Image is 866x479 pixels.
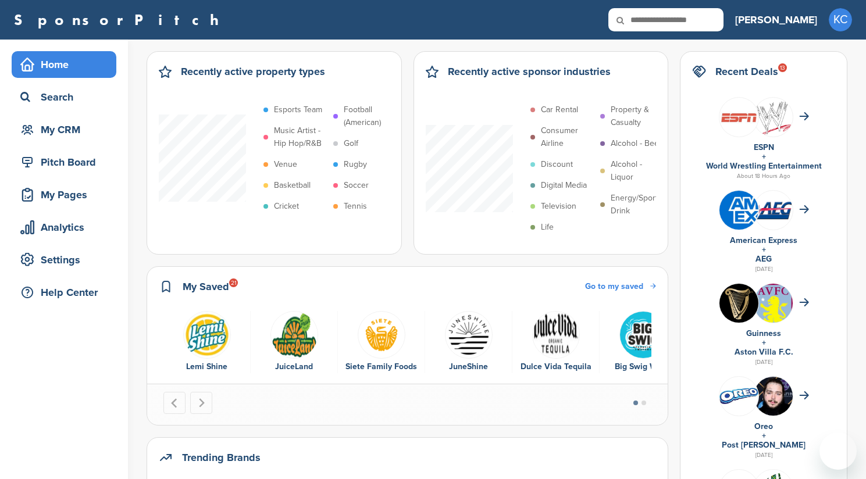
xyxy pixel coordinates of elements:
div: 13 [778,63,787,72]
div: Analytics [17,217,116,238]
iframe: Button to launch messaging window [819,432,857,470]
a: Dulce vida logo Dulce Vida Tequila [518,311,593,374]
p: Cricket [274,200,299,213]
div: Lemi Shine [169,360,244,373]
div: Settings [17,249,116,270]
div: 21 [229,278,238,287]
a: Lemi shine logo 2 color 200x200 Lemi Shine [169,311,244,374]
a: World Wrestling Entertainment [706,161,822,171]
a: Acl19 200x200 sponsors siete fd023281 Siete Family Foods [344,311,419,374]
h3: [PERSON_NAME] [735,12,817,28]
p: Car Rental [541,103,578,116]
ul: Select a slide to show [623,399,656,407]
a: + [762,245,766,255]
a: My Pages [12,181,116,208]
h2: Recent Deals [715,63,778,80]
img: Iv icjxf 400x400 [619,311,667,359]
a: 0 JuneShine [431,311,506,374]
button: Go to page 2 [642,401,646,405]
a: Search [12,84,116,110]
div: Siete Family Foods [344,360,419,373]
p: Alcohol - Liquor [611,158,664,184]
img: Screen shot 2016 05 05 at 12.09.31 pm [719,109,758,125]
img: Screenshot 2018 10 25 at 8.58.45 am [754,377,793,435]
a: Analytics [12,214,116,241]
div: My CRM [17,119,116,140]
a: ESPN [754,142,774,152]
div: [DATE] [692,357,835,367]
a: + [762,152,766,162]
div: 6 of 6 [600,311,687,374]
a: Post [PERSON_NAME] [722,440,806,450]
p: Energy/Sports Drink [611,192,664,217]
p: Consumer Airline [541,124,594,150]
img: 13524564 10153758406911519 7648398964988343964 n [719,284,758,323]
div: My Pages [17,184,116,205]
p: Venue [274,158,297,171]
img: Open uri20141112 64162 1t4610c?1415809572 [754,200,793,220]
a: Static1.squarespace JuiceLand [256,311,332,374]
div: Home [17,54,116,75]
a: My CRM [12,116,116,143]
a: Guinness [746,328,781,338]
p: Television [541,200,576,213]
img: Open uri20141112 64162 12gd62f?1415806146 [754,98,793,140]
img: Acl19 200x200 sponsors siete fd023281 [358,311,405,359]
div: JuneShine [431,360,506,373]
a: Help Center [12,279,116,306]
h2: Recently active property types [181,63,325,80]
p: Esports Team [274,103,322,116]
div: 3 of 6 [338,311,425,374]
a: American Express [730,235,797,245]
div: Help Center [17,282,116,303]
p: Basketball [274,179,311,192]
div: 2 of 6 [251,311,338,374]
p: Digital Media [541,179,587,192]
div: 4 of 6 [425,311,512,374]
a: + [762,338,766,348]
p: Golf [344,137,358,150]
a: + [762,431,766,441]
div: Search [17,87,116,108]
a: [PERSON_NAME] [735,7,817,33]
h2: My Saved [183,278,229,295]
p: Music Artist - Hip Hop/R&B [274,124,327,150]
h2: Trending Brands [182,449,261,466]
a: Oreo [754,421,773,431]
div: 1 of 6 [163,311,251,374]
p: Tennis [344,200,367,213]
a: Aston Villa F.C. [735,347,793,357]
img: Data?1415810237 [754,284,793,339]
img: Data [719,388,758,404]
a: Settings [12,246,116,273]
img: Static1.squarespace [270,311,318,359]
p: Life [541,221,554,234]
span: KC [829,8,852,31]
div: [DATE] [692,264,835,274]
p: Discount [541,158,573,171]
img: Lemi shine logo 2 color 200x200 [183,311,231,359]
a: AEG [755,254,772,264]
div: Pitch Board [17,152,116,173]
img: 0 [445,311,493,359]
div: [DATE] [692,450,835,460]
div: JuiceLand [256,360,332,373]
button: Go to last slide [163,392,186,414]
a: Go to my saved [585,280,656,293]
a: Home [12,51,116,78]
p: Alcohol - Beer [611,137,662,150]
button: Go to page 1 [633,401,638,405]
span: Go to my saved [585,281,643,291]
a: SponsorPitch [14,12,226,27]
img: Dulce vida logo [532,311,580,359]
div: Dulce Vida Tequila [518,360,593,373]
p: Property & Casualty [611,103,664,129]
div: 5 of 6 [512,311,600,374]
p: Football (American) [344,103,397,129]
div: About 18 Hours Ago [692,171,835,181]
div: Big Swig Water [605,360,681,373]
img: Amex logo [719,191,758,230]
button: Next slide [190,392,212,414]
h2: Recently active sponsor industries [448,63,611,80]
a: Pitch Board [12,149,116,176]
